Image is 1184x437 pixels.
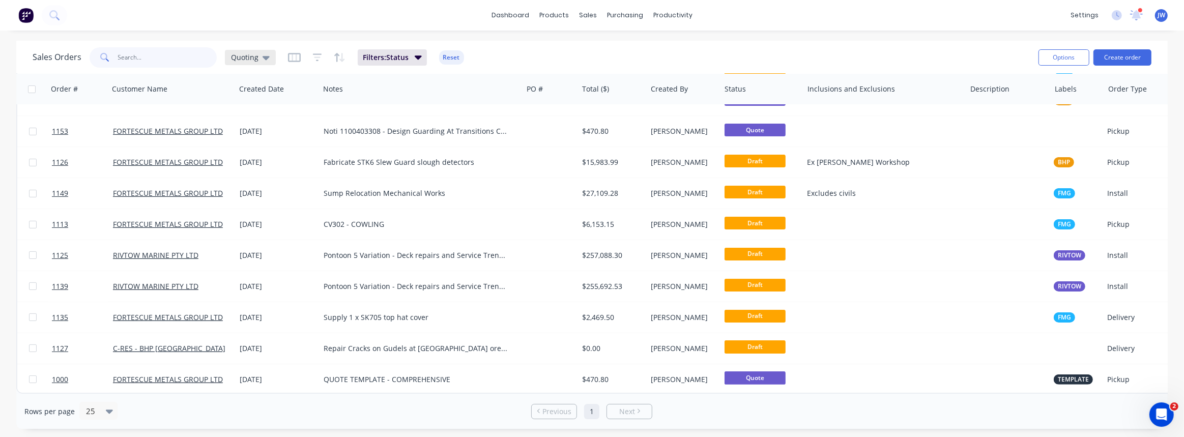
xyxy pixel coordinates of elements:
[358,49,427,66] button: Filters:Status
[725,248,786,260] span: Draft
[52,364,113,395] a: 1000
[240,343,315,354] div: [DATE]
[439,50,464,65] button: Reset
[725,340,786,353] span: Draft
[33,52,81,62] h1: Sales Orders
[52,178,113,209] a: 1149
[527,84,543,94] div: PO #
[118,47,217,68] input: Search...
[324,126,509,136] div: Noti 1100403308 - Design Guarding At Transitions CV603
[240,281,315,292] div: [DATE]
[113,250,198,260] a: RIVTOW MARINE PTY LTD
[725,155,786,167] span: Draft
[1107,188,1170,198] div: Install
[1054,157,1074,167] button: BHP
[18,8,34,23] img: Factory
[725,279,786,292] span: Draft
[51,84,78,94] div: Order #
[542,406,571,417] span: Previous
[1107,250,1170,260] div: Install
[1058,312,1071,323] span: FMG
[1054,312,1075,323] button: FMG
[651,343,713,354] div: [PERSON_NAME]
[651,312,713,323] div: [PERSON_NAME]
[1058,157,1070,167] span: BHP
[725,124,786,136] span: Quote
[602,8,648,23] div: purchasing
[1054,250,1085,260] button: RIVTOW
[324,219,509,229] div: CV302 - COWLING
[1107,219,1170,229] div: Pickup
[486,8,534,23] a: dashboard
[52,209,113,240] a: 1113
[532,406,576,417] a: Previous page
[807,84,895,94] div: Inclusions and Exclusions
[113,219,223,229] a: FORTESCUE METALS GROUP LTD
[52,250,68,260] span: 1125
[1107,374,1170,385] div: Pickup
[52,188,68,198] span: 1149
[240,219,315,229] div: [DATE]
[52,281,68,292] span: 1139
[239,84,284,94] div: Created Date
[582,250,640,260] div: $257,088.30
[651,126,713,136] div: [PERSON_NAME]
[582,219,640,229] div: $6,153.15
[240,250,315,260] div: [DATE]
[324,250,509,260] div: Pontoon 5 Variation - Deck repairs and Service Trench repairs. Mild steel
[1038,49,1089,66] button: Options
[113,188,223,198] a: FORTESCUE METALS GROUP LTD
[323,84,343,94] div: Notes
[113,343,225,353] a: C-RES - BHP [GEOGRAPHIC_DATA]
[113,312,223,322] a: FORTESCUE METALS GROUP LTD
[52,302,113,333] a: 1135
[113,126,223,136] a: FORTESCUE METALS GROUP LTD
[1055,84,1077,94] div: Labels
[1054,188,1075,198] button: FMG
[582,343,640,354] div: $0.00
[240,312,315,323] div: [DATE]
[1107,312,1170,323] div: Delivery
[1093,49,1151,66] button: Create order
[1107,343,1170,354] div: Delivery
[24,406,75,417] span: Rows per page
[807,157,954,167] div: Ex [PERSON_NAME] Workshop
[324,312,509,323] div: Supply 1 x SK705 top hat cover
[1054,281,1085,292] button: RIVTOW
[574,8,602,23] div: sales
[651,250,713,260] div: [PERSON_NAME]
[324,374,509,385] div: QUOTE TEMPLATE - COMPREHENSIVE
[582,374,640,385] div: $470.80
[970,84,1009,94] div: Description
[1158,11,1165,20] span: JW
[52,312,68,323] span: 1135
[725,371,786,384] span: Quote
[584,404,599,419] a: Page 1 is your current page
[1107,126,1170,136] div: Pickup
[52,126,68,136] span: 1153
[619,406,635,417] span: Next
[1058,374,1089,385] span: TEMPLATE
[582,126,640,136] div: $470.80
[113,374,223,384] a: FORTESCUE METALS GROUP LTD
[534,8,574,23] div: products
[651,188,713,198] div: [PERSON_NAME]
[582,188,640,198] div: $27,109.28
[527,404,656,419] ul: Pagination
[1054,219,1075,229] button: FMG
[52,116,113,147] a: 1153
[52,374,68,385] span: 1000
[651,84,688,94] div: Created By
[240,157,315,167] div: [DATE]
[240,374,315,385] div: [DATE]
[725,186,786,198] span: Draft
[113,157,223,167] a: FORTESCUE METALS GROUP LTD
[1058,188,1071,198] span: FMG
[231,52,258,63] span: Quoting
[240,126,315,136] div: [DATE]
[52,240,113,271] a: 1125
[582,157,640,167] div: $15,983.99
[324,188,509,198] div: Sump Relocation Mechanical Works
[1149,402,1174,427] iframe: Intercom live chat
[1058,281,1081,292] span: RIVTOW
